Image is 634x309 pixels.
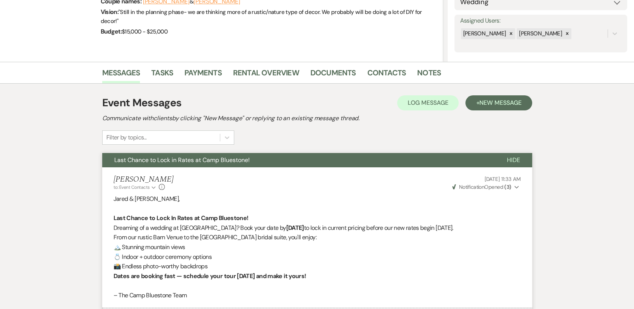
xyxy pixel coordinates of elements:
[114,242,521,252] p: 🏔️ Stunning mountain views
[310,67,356,83] a: Documents
[479,99,521,107] span: New Message
[114,291,521,300] p: – The Camp Bluestone Team
[122,28,167,35] span: $15,000 - $25,000
[184,67,222,83] a: Payments
[102,153,495,167] button: Last Chance to Lock in Rates at Camp Bluestone!
[114,233,521,242] p: From our rustic Barn Venue to the [GEOGRAPHIC_DATA] bridal suite, you'll enjoy:
[114,252,521,262] p: 💍 Indoor + outdoor ceremony options
[465,95,532,110] button: +New Message
[114,184,150,190] span: to: Event Contacts
[460,15,622,26] label: Assigned Users:
[114,184,157,191] button: to: Event Contacts
[417,67,441,83] a: Notes
[114,194,521,204] p: Jared & [PERSON_NAME],
[114,272,306,280] strong: Dates are booking fast — schedule your tour [DATE] and make it yours!
[114,175,173,184] h5: [PERSON_NAME]
[495,153,532,167] button: Hide
[114,156,250,164] span: Last Chance to Lock in Rates at Camp Bluestone!
[114,223,521,233] p: Dreaming of a wedding at [GEOGRAPHIC_DATA]? Book your date by to lock in current pricing before o...
[102,114,532,123] h2: Communicate with clients by clicking "New Message" or replying to an existing message thread.
[485,176,521,182] span: [DATE] 11:33 AM
[102,67,140,83] a: Messages
[101,8,119,16] span: Vision:
[102,95,182,111] h1: Event Messages
[286,224,304,232] strong: [DATE]
[517,28,563,39] div: [PERSON_NAME]
[114,214,249,222] strong: Last Chance to Lock In Rates at Camp Bluestone!
[507,156,520,164] span: Hide
[233,67,299,83] a: Rental Overview
[151,67,173,83] a: Tasks
[461,28,507,39] div: [PERSON_NAME]
[101,8,422,25] span: " Still in the planning phase- we are thinking more of a rustic/nature type of decor. We probably...
[452,184,511,190] span: Opened
[367,67,406,83] a: Contacts
[408,99,448,107] span: Log Message
[397,95,459,110] button: Log Message
[106,133,147,142] div: Filter by topics...
[504,184,511,190] strong: ( 3 )
[451,183,521,191] button: NotificationOpened (3)
[101,28,122,35] span: Budget:
[459,184,484,190] span: Notification
[114,262,521,271] p: 📸 Endless photo-worthy backdrops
